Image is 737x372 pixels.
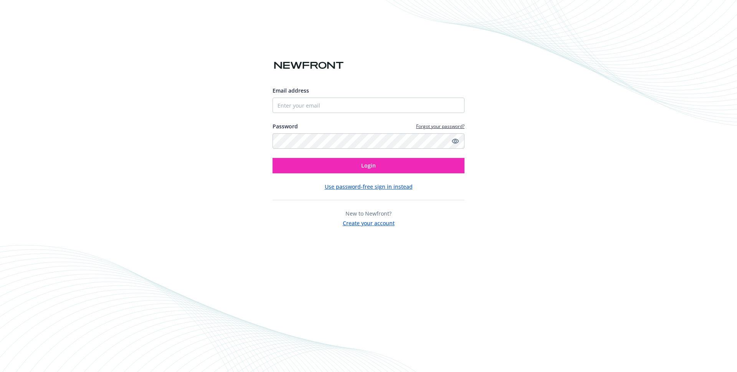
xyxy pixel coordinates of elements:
[416,123,464,130] a: Forgot your password?
[273,122,298,130] label: Password
[273,87,309,94] span: Email address
[361,162,376,169] span: Login
[273,59,345,72] img: Newfront logo
[343,218,395,227] button: Create your account
[273,133,464,149] input: Enter your password
[273,98,464,113] input: Enter your email
[451,136,460,146] a: Show password
[325,183,413,191] button: Use password-free sign in instead
[273,158,464,173] button: Login
[345,210,392,217] span: New to Newfront?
